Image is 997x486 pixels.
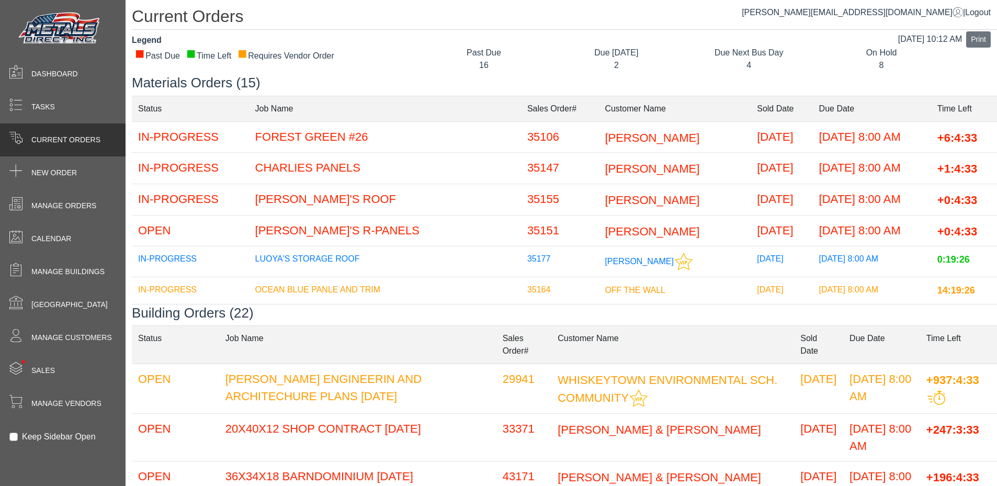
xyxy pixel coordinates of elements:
[926,470,979,483] span: +196:4:33
[598,96,751,121] td: Customer Name
[898,35,962,43] span: [DATE] 10:12 AM
[690,47,807,59] div: Due Next Bus Day
[31,398,101,409] span: Manage Vendors
[751,96,812,121] td: Sold Date
[926,373,979,386] span: +937:4:33
[675,253,693,270] img: This customer should be prioritized
[605,257,674,266] span: [PERSON_NAME]
[31,167,77,178] span: New Order
[10,345,37,379] span: •
[605,162,699,175] span: [PERSON_NAME]
[690,59,807,72] div: 4
[751,184,812,215] td: [DATE]
[31,266,105,277] span: Manage Buildings
[794,325,843,364] td: Sold Date
[132,413,219,461] td: OPEN
[558,470,761,483] span: [PERSON_NAME] & [PERSON_NAME]
[558,59,675,72] div: 2
[937,254,970,265] span: 0:19:26
[965,8,991,17] span: Logout
[813,277,931,304] td: [DATE] 8:00 AM
[132,305,997,321] h3: Building Orders (22)
[132,184,249,215] td: IN-PROGRESS
[249,277,521,304] td: OCEAN BLUE PANLE AND TRIM
[135,50,144,57] div: ■
[16,9,105,48] img: Metals Direct Inc Logo
[937,194,977,207] span: +0:4:33
[843,413,920,461] td: [DATE] 8:00 AM
[926,423,979,436] span: +247:3:33
[813,184,931,215] td: [DATE] 8:00 AM
[31,69,78,80] span: Dashboard
[132,364,219,413] td: OPEN
[630,389,648,407] img: This customer should be prioritized
[132,36,162,44] strong: Legend
[794,413,843,461] td: [DATE]
[751,277,812,304] td: [DATE]
[22,431,96,443] label: Keep Sidebar Open
[521,215,599,246] td: 35151
[186,50,231,62] div: Time Left
[521,96,599,121] td: Sales Order#
[496,364,552,413] td: 29941
[920,325,997,364] td: Time Left
[219,364,496,413] td: [PERSON_NAME] ENGINEERIN AND ARCHITECHURE PLANS [DATE]
[521,246,599,277] td: 35177
[742,8,963,17] a: [PERSON_NAME][EMAIL_ADDRESS][DOMAIN_NAME]
[751,121,812,153] td: [DATE]
[132,325,219,364] td: Status
[843,364,920,413] td: [DATE] 8:00 AM
[132,96,249,121] td: Status
[249,215,521,246] td: [PERSON_NAME]'S R-PANELS
[813,121,931,153] td: [DATE] 8:00 AM
[551,325,794,364] td: Customer Name
[132,246,249,277] td: IN-PROGRESS
[937,162,977,175] span: +1:4:33
[132,153,249,184] td: IN-PROGRESS
[966,31,991,48] button: Print
[937,131,977,144] span: +6:4:33
[31,365,55,376] span: Sales
[751,153,812,184] td: [DATE]
[558,423,761,436] span: [PERSON_NAME] & [PERSON_NAME]
[521,121,599,153] td: 35106
[823,47,939,59] div: On Hold
[813,215,931,246] td: [DATE] 8:00 AM
[135,50,180,62] div: Past Due
[937,285,975,296] span: 14:19:26
[249,121,521,153] td: FOREST GREEN #26
[132,75,997,91] h3: Materials Orders (15)
[249,246,521,277] td: LUOYA'S STORAGE ROOF
[425,59,542,72] div: 16
[605,131,699,144] span: [PERSON_NAME]
[132,277,249,304] td: IN-PROGRESS
[521,153,599,184] td: 35147
[132,6,997,30] h1: Current Orders
[813,96,931,121] td: Due Date
[843,325,920,364] td: Due Date
[31,332,112,343] span: Manage Customers
[751,215,812,246] td: [DATE]
[219,413,496,461] td: 20X40X12 SHOP CONTRACT [DATE]
[521,184,599,215] td: 35155
[31,299,108,310] span: [GEOGRAPHIC_DATA]
[249,96,521,121] td: Job Name
[425,47,542,59] div: Past Due
[823,59,939,72] div: 8
[558,373,777,404] span: WHISKEYTOWN ENVIRONMENTAL SCH. COMMUNITY
[751,246,812,277] td: [DATE]
[794,364,843,413] td: [DATE]
[605,194,699,207] span: [PERSON_NAME]
[237,50,334,62] div: Requires Vendor Order
[927,391,945,405] img: This order should be prioritized
[813,246,931,277] td: [DATE] 8:00 AM
[186,50,196,57] div: ■
[605,286,665,295] span: OFF THE WALL
[931,96,997,121] td: Time Left
[605,224,699,238] span: [PERSON_NAME]
[496,413,552,461] td: 33371
[31,101,55,112] span: Tasks
[496,325,552,364] td: Sales Order#
[31,233,71,244] span: Calendar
